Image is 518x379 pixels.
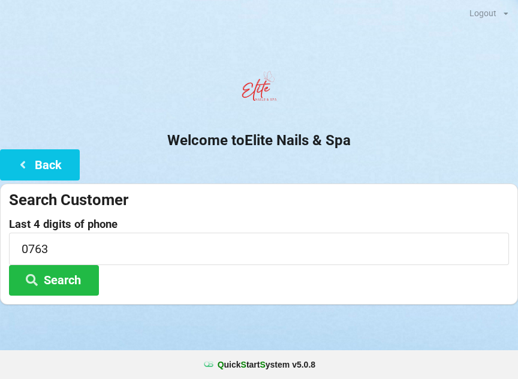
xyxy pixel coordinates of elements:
span: S [241,360,246,369]
div: Search Customer [9,190,509,210]
div: Logout [469,9,496,17]
img: EliteNailsSpa-Logo1.png [235,65,283,113]
span: S [260,360,265,369]
button: Search [9,265,99,296]
img: favicon.ico [203,359,215,371]
label: Last 4 digits of phone [9,218,509,230]
b: uick tart ystem v 5.0.8 [218,359,315,371]
span: Q [218,360,224,369]
input: 0000 [9,233,509,264]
